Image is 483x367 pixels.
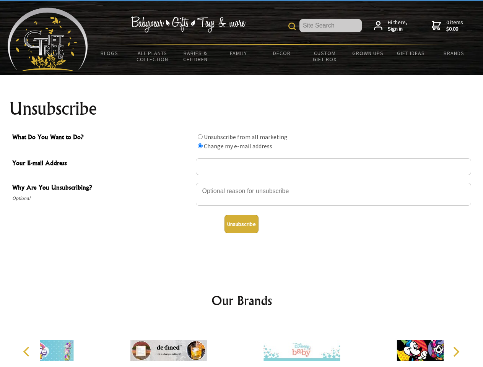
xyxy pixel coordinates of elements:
[12,194,192,203] span: Optional
[446,26,463,32] strong: $0.00
[217,45,260,61] a: Family
[388,26,407,32] strong: Sign in
[303,45,346,67] a: Custom Gift Box
[19,343,36,360] button: Previous
[9,99,474,118] h1: Unsubscribe
[374,19,407,32] a: Hi there,Sign in
[12,132,192,143] span: What Do You Want to Do?
[204,133,288,141] label: Unsubscribe from all marketing
[432,19,463,32] a: 0 items$0.00
[388,19,407,32] span: Hi there,
[447,343,464,360] button: Next
[260,45,303,61] a: Decor
[131,16,246,32] img: Babywear - Gifts - Toys & more
[8,8,88,71] img: Babyware - Gifts - Toys and more...
[224,215,259,233] button: Unsubscribe
[346,45,389,61] a: Grown Ups
[174,45,217,67] a: Babies & Children
[15,291,468,310] h2: Our Brands
[433,45,476,61] a: Brands
[88,45,131,61] a: BLOGS
[12,158,192,169] span: Your E-mail Address
[131,45,174,67] a: All Plants Collection
[446,19,463,32] span: 0 items
[204,142,272,150] label: Change my e-mail address
[288,23,296,30] img: product search
[299,19,362,32] input: Site Search
[389,45,433,61] a: Gift Ideas
[196,158,471,175] input: Your E-mail Address
[196,183,471,206] textarea: Why Are You Unsubscribing?
[12,183,192,194] span: Why Are You Unsubscribing?
[198,134,203,139] input: What Do You Want to Do?
[198,143,203,148] input: What Do You Want to Do?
